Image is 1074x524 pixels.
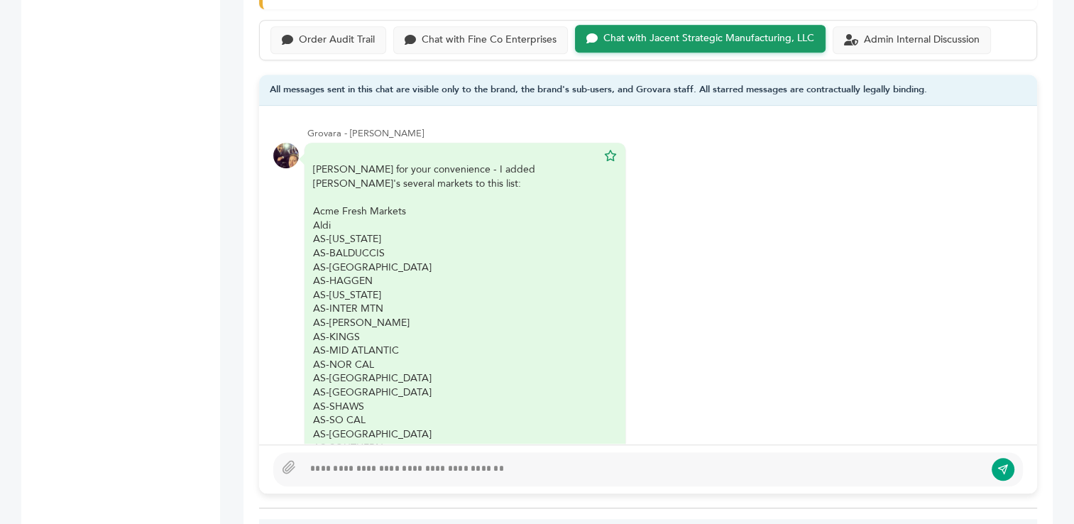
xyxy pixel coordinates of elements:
[313,330,597,344] div: AS-KINGS
[313,441,597,455] div: AS-SOUTHERN
[313,427,597,442] div: AS-[GEOGRAPHIC_DATA]
[313,246,597,261] div: AS-BALDUCCIS
[422,34,557,46] div: Chat with Fine Co Enterprises
[307,127,1023,140] div: Grovara - [PERSON_NAME]
[313,288,597,302] div: AS-[US_STATE]
[313,413,597,427] div: AS-SO CAL
[313,302,597,316] div: AS-INTER MTN
[313,386,597,400] div: AS-[GEOGRAPHIC_DATA]
[313,316,597,330] div: AS-[PERSON_NAME]
[603,33,814,45] div: Chat with Jacent Strategic Manufacturing, LLC
[313,344,597,358] div: AS-MID ATLANTIC
[259,75,1037,107] div: All messages sent in this chat are visible only to the brand, the brand's sub-users, and Grovara ...
[313,358,597,372] div: AS-NOR CAL
[313,371,597,386] div: AS-[GEOGRAPHIC_DATA]
[313,261,597,275] div: AS-[GEOGRAPHIC_DATA]
[313,219,597,233] div: Aldi
[313,163,597,190] div: [PERSON_NAME] for your convenience - I added [PERSON_NAME]'s several markets to this list:
[299,34,375,46] div: Order Audit Trail
[313,232,597,246] div: AS-[US_STATE]
[313,274,597,288] div: AS-HAGGEN
[864,34,980,46] div: Admin Internal Discussion
[313,400,597,414] div: AS-SHAWS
